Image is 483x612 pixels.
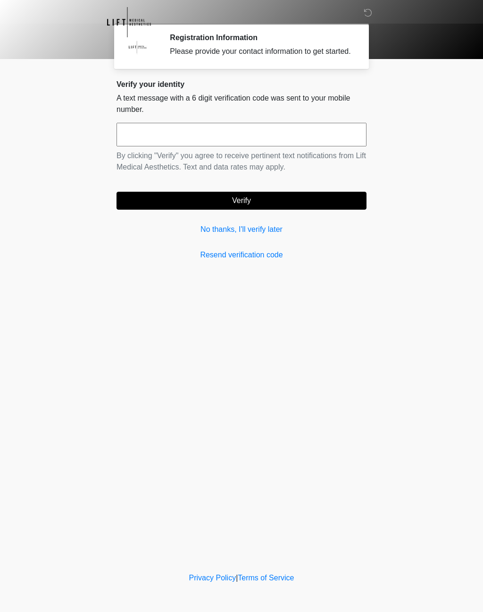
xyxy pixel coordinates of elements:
a: | [236,574,238,582]
p: By clicking "Verify" you agree to receive pertinent text notifications from Lift Medical Aestheti... [117,150,366,173]
a: No thanks, I'll verify later [117,224,366,235]
p: A text message with a 6 digit verification code was sent to your mobile number. [117,93,366,115]
a: Resend verification code [117,249,366,261]
img: Lift Medical Aesthetics Logo [107,7,151,37]
div: Please provide your contact information to get started. [170,46,352,57]
h2: Verify your identity [117,80,366,89]
button: Verify [117,192,366,210]
img: Agent Avatar [124,33,152,61]
a: Terms of Service [238,574,294,582]
a: Privacy Policy [189,574,236,582]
